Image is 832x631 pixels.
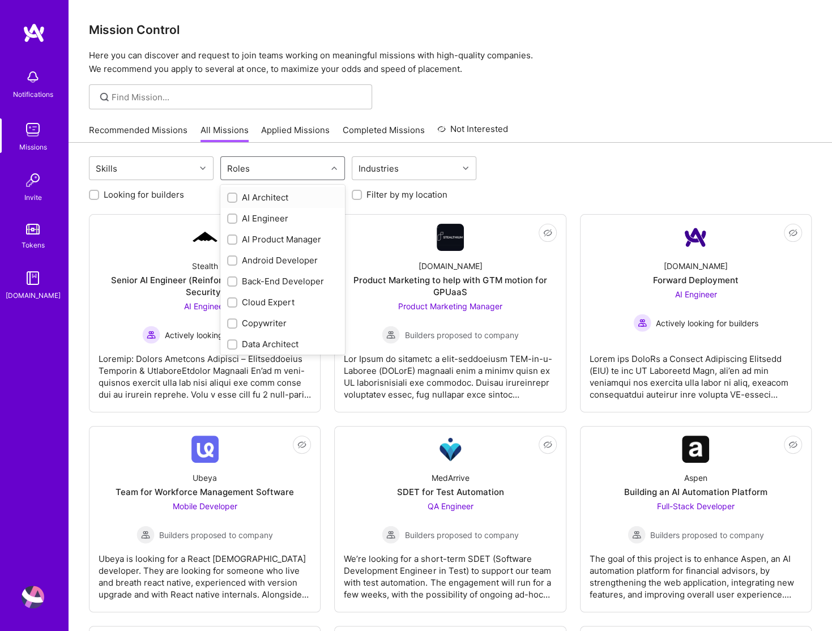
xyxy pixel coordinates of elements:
div: Team for Workforce Management Software [116,486,294,498]
div: Back-End Developer [227,275,338,287]
div: The goal of this project is to enhance Aspen, an AI automation platform for financial advisors, b... [590,544,802,600]
div: AI Architect [227,191,338,203]
a: Applied Missions [261,124,330,143]
span: Builders proposed to company [159,529,273,541]
label: Looking for builders [104,189,184,201]
div: Data Architect [227,338,338,350]
img: Builders proposed to company [136,526,155,544]
div: Lorem ips DoloRs a Consect Adipiscing Elitsedd (EIU) te inc UT Laboreetd Magn, ali’en ad min veni... [590,344,802,400]
img: Company Logo [191,436,219,463]
i: icon Chevron [331,165,337,171]
div: [DOMAIN_NAME] [6,289,61,301]
div: Invite [24,191,42,203]
div: Senior AI Engineer (Reinforcement Learning & Security) [99,274,311,298]
a: Completed Missions [343,124,425,143]
div: [DOMAIN_NAME] [664,260,728,272]
div: Product Marketing to help with GTM motion for GPUaaS [344,274,556,298]
div: Aspen [684,472,707,484]
img: Company Logo [437,436,464,463]
div: AI Product Manager [227,233,338,245]
div: Forward Deployment [653,274,739,286]
p: Here you can discover and request to join teams working on meaningful missions with high-quality ... [89,49,812,76]
i: icon Chevron [463,165,468,171]
img: teamwork [22,118,44,141]
img: guide book [22,267,44,289]
img: Invite [22,169,44,191]
div: Ubeya [193,472,217,484]
img: Actively looking for builders [633,314,651,332]
img: Builders proposed to company [382,526,400,544]
a: Company Logo[DOMAIN_NAME]Product Marketing to help with GTM motion for GPUaaSProduct Marketing Ma... [344,224,556,403]
span: Mobile Developer [173,501,237,511]
img: User Avatar [22,586,44,608]
img: Company Logo [682,436,709,463]
a: Company Logo[DOMAIN_NAME]Forward DeploymentAI Engineer Actively looking for buildersActively look... [590,224,802,403]
i: icon EyeClosed [543,228,552,237]
div: Industries [356,160,402,177]
span: Builders proposed to company [404,529,518,541]
span: Full-Stack Developer [657,501,735,511]
label: Filter by my location [366,189,447,201]
img: Company Logo [191,230,219,245]
i: icon EyeClosed [543,440,552,449]
a: Company LogoAspenBuilding an AI Automation PlatformFull-Stack Developer Builders proposed to comp... [590,436,802,603]
div: We’re looking for a short-term SDET (Software Development Engineer in Test) to support our team w... [344,544,556,600]
div: MedArrive [431,472,469,484]
div: Missions [19,141,47,153]
h3: Mission Control [89,23,812,37]
img: Builders proposed to company [628,526,646,544]
div: Loremip: Dolors Ametcons Adipisci – Elitseddoeius Temporin & UtlaboreEtdolor Magnaali En’ad m ven... [99,344,311,400]
span: Builders proposed to company [650,529,764,541]
div: Building an AI Automation Platform [624,486,767,498]
span: AI Engineer [184,301,226,311]
img: bell [22,66,44,88]
a: Company LogoUbeyaTeam for Workforce Management SoftwareMobile Developer Builders proposed to comp... [99,436,311,603]
div: Android Developer [227,254,338,266]
div: Lor Ipsum do sitametc a elit-seddoeiusm TEM-in-u-Laboree (DOLorE) magnaali enim a minimv quisn ex... [344,344,556,400]
div: Copywriter [227,317,338,329]
img: logo [23,23,45,43]
div: [DOMAIN_NAME] [418,260,482,272]
a: User Avatar [19,586,47,608]
span: Actively looking for builders [656,317,758,329]
i: icon EyeClosed [788,440,797,449]
img: tokens [26,224,40,235]
img: Builders proposed to company [382,326,400,344]
div: Roles [224,160,253,177]
span: Product Marketing Manager [398,301,502,311]
a: Not Interested [437,122,508,143]
img: Actively looking for builders [142,326,160,344]
img: Company Logo [437,224,464,251]
div: Stealth [192,260,218,272]
a: Recommended Missions [89,124,187,143]
span: AI Engineer [675,289,716,299]
span: QA Engineer [427,501,473,511]
div: Tokens [22,239,45,251]
a: All Missions [200,124,249,143]
div: AI Engineer [227,212,338,224]
div: SDET for Test Automation [396,486,504,498]
span: Builders proposed to company [404,329,518,341]
a: Company LogoStealthSenior AI Engineer (Reinforcement Learning & Security)AI Engineer Actively loo... [99,224,311,403]
span: Actively looking for builders [165,329,267,341]
img: Company Logo [682,224,709,251]
div: Cloud Expert [227,296,338,308]
i: icon Chevron [200,165,206,171]
a: Company LogoMedArriveSDET for Test AutomationQA Engineer Builders proposed to companyBuilders pro... [344,436,556,603]
div: Ubeya is looking for a React [DEMOGRAPHIC_DATA] developer. They are looking for someone who live ... [99,544,311,600]
i: icon SearchGrey [98,91,111,104]
i: icon EyeClosed [788,228,797,237]
div: Notifications [13,88,53,100]
input: Find Mission... [112,91,364,103]
div: Skills [93,160,120,177]
i: icon EyeClosed [297,440,306,449]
